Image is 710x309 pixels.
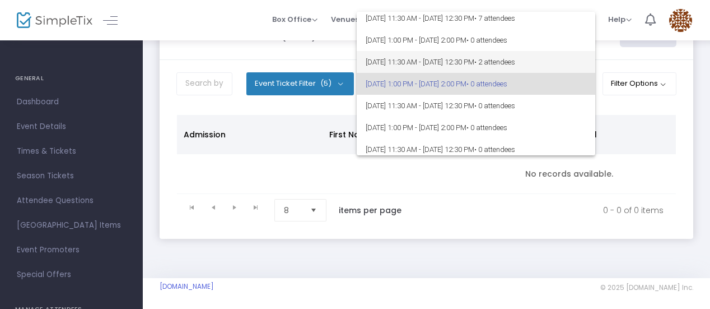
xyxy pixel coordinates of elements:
[474,102,515,110] span: • 0 attendees
[366,7,586,29] span: [DATE] 11:30 AM - [DATE] 12:30 PM
[474,58,515,66] span: • 2 attendees
[466,36,507,44] span: • 0 attendees
[366,139,586,160] span: [DATE] 11:30 AM - [DATE] 12:30 PM
[366,95,586,117] span: [DATE] 11:30 AM - [DATE] 12:30 PM
[366,29,586,51] span: [DATE] 1:00 PM - [DATE] 2:00 PM
[466,80,507,88] span: • 0 attendees
[466,123,507,132] span: • 0 attendees
[474,145,515,154] span: • 0 attendees
[366,117,586,139] span: [DATE] 1:00 PM - [DATE] 2:00 PM
[366,73,586,95] span: [DATE] 1:00 PM - [DATE] 2:00 PM
[366,51,586,73] span: [DATE] 11:30 AM - [DATE] 12:30 PM
[474,14,515,22] span: • 7 attendees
